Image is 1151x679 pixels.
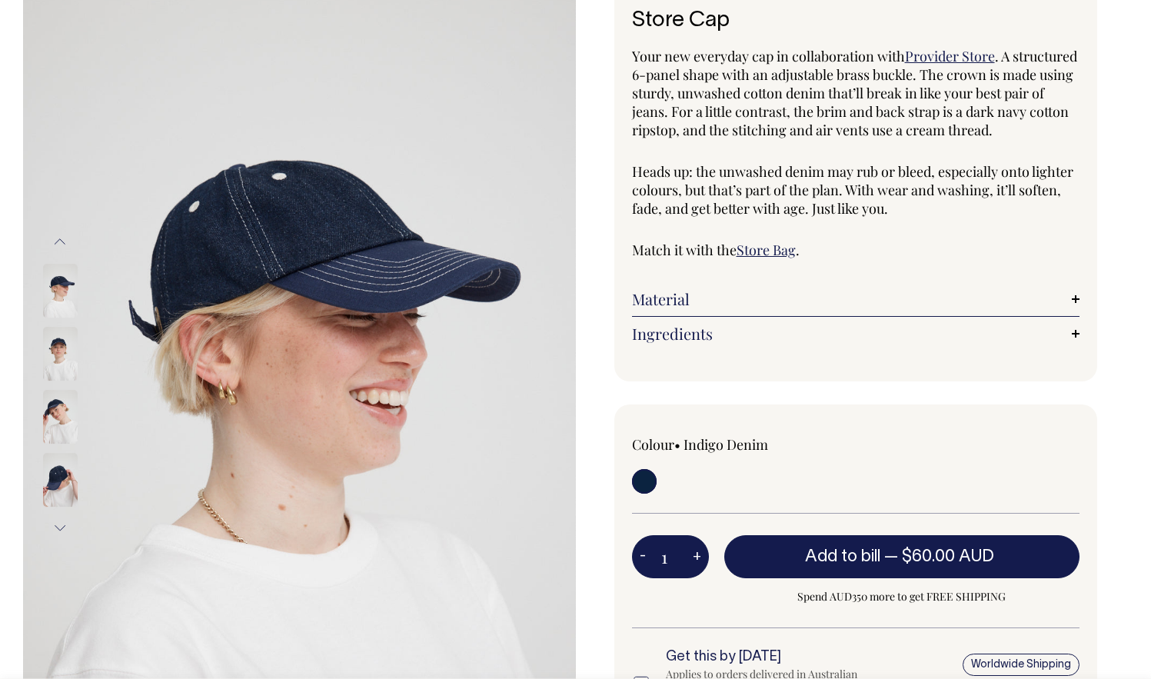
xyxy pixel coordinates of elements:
span: Heads up: the unwashed denim may rub or bleed, especially onto lighter colours, but that’s part o... [632,162,1073,218]
label: Indigo Denim [684,435,768,454]
img: Store Cap [43,453,78,507]
a: Material [632,290,1080,308]
button: - [632,541,654,572]
button: Add to bill —$60.00 AUD [724,535,1080,578]
span: $60.00 AUD [902,549,994,564]
h6: Get this by [DATE] [666,650,876,665]
div: Colour [632,435,811,454]
a: Provider Store [905,47,995,65]
button: Previous [48,225,72,259]
span: • [674,435,680,454]
img: Store Cap [43,264,78,318]
span: Your new everyday cap in collaboration with [632,47,905,65]
span: Spend AUD350 more to get FREE SHIPPING [724,587,1080,606]
img: Store Cap [43,327,78,381]
img: Store Cap [43,390,78,444]
h1: Store Cap [632,9,1080,33]
span: — [884,549,998,564]
a: Ingredients [632,325,1080,343]
button: + [685,541,709,572]
span: . A structured 6-panel shape with an adjustable brass buckle. The crown is made using sturdy, unw... [632,47,1077,139]
span: Match it with the . [632,241,800,259]
button: Next [48,511,72,546]
a: Store Bag [737,241,796,259]
span: Add to bill [805,549,880,564]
